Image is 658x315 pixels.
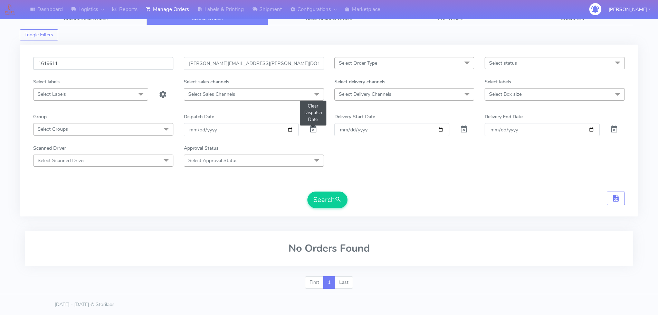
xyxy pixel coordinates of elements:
[485,113,523,120] label: Delivery End Date
[33,78,60,85] label: Select labels
[38,126,68,132] span: Select Groups
[33,57,173,70] input: Order Id
[184,78,229,85] label: Select sales channels
[489,60,517,66] span: Select status
[33,113,47,120] label: Group
[339,60,377,66] span: Select Order Type
[33,145,66,152] label: Scanned Driver
[339,91,391,98] span: Select Delivery Channels
[184,57,324,70] input: Customer Reference(email,phone)
[334,78,385,85] label: Select delivery channels
[334,113,375,120] label: Delivery Start Date
[38,157,85,164] span: Select Scanned Driver
[485,78,511,85] label: Select labels
[188,91,235,98] span: Select Sales Channels
[33,243,625,254] h2: No Orders Found
[603,2,656,17] button: [PERSON_NAME]
[184,145,219,152] label: Approval Status
[20,29,58,40] button: Toggle Filters
[307,192,347,208] button: Search
[184,113,214,120] label: Dispatch Date
[489,91,522,98] span: Select Box size
[188,157,238,164] span: Select Approval Status
[38,91,66,98] span: Select Labels
[323,276,335,289] a: 1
